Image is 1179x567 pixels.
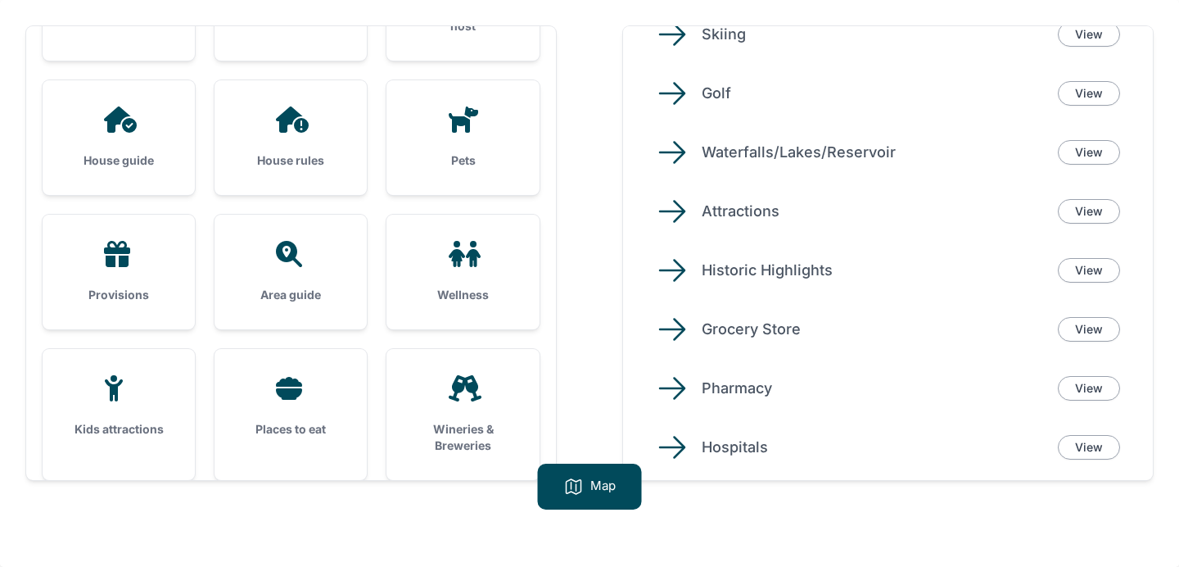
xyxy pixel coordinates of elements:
a: Pets [386,80,539,195]
p: Skiing [702,23,1045,46]
h3: Wellness [413,287,513,303]
p: Grocery Store [702,318,1045,341]
h3: Provisions [69,287,169,303]
a: Wellness [386,215,539,329]
p: Golf [702,82,1045,105]
a: View [1058,435,1120,460]
h3: Pets [413,152,513,169]
a: Provisions [43,215,195,329]
h3: Kids attractions [69,421,169,438]
a: View [1058,81,1120,106]
a: View [1058,140,1120,165]
a: Wineries & Breweries [386,349,539,480]
h3: House rules [241,152,341,169]
p: Hospitals [702,436,1045,459]
h3: Wineries & Breweries [413,421,513,454]
p: Map [590,477,616,497]
a: House rules [215,80,367,195]
a: Area guide [215,215,367,329]
h3: Places to eat [241,421,341,438]
a: View [1058,199,1120,224]
p: Pharmacy [702,377,1045,400]
p: Attractions [702,200,1045,223]
a: View [1058,317,1120,342]
a: Places to eat [215,349,367,464]
p: Historic Highlights [702,259,1045,282]
p: Waterfalls/Lakes/Reservoir [702,141,1045,164]
h3: House guide [69,152,169,169]
a: Kids attractions [43,349,195,464]
a: House guide [43,80,195,195]
a: View [1058,258,1120,283]
h3: Area guide [241,287,341,303]
a: View [1058,376,1120,401]
a: View [1058,22,1120,47]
